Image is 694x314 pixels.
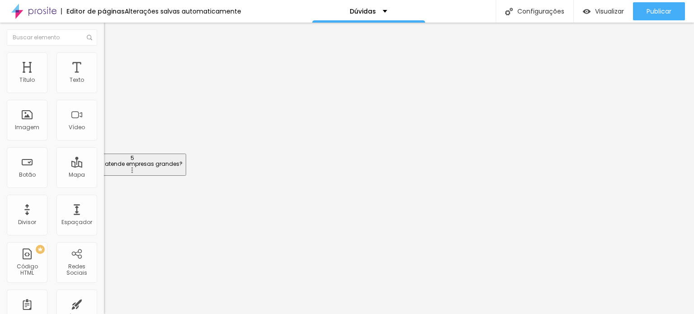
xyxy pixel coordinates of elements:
[595,8,624,15] span: Visualizar
[18,219,36,225] div: Divisor
[15,124,39,131] div: Imagem
[647,8,671,15] span: Publicar
[505,8,513,15] img: Icone
[61,219,92,225] div: Espaçador
[69,124,85,131] div: Vídeo
[7,29,97,46] input: Buscar elemento
[70,77,84,83] div: Texto
[633,2,685,20] button: Publicar
[87,35,92,40] img: Icone
[59,263,94,277] div: Redes Sociais
[69,172,85,178] div: Mapa
[125,8,241,14] div: Alterações salvas automaticamente
[61,8,125,14] div: Editor de páginas
[350,8,376,14] p: Dúvidas
[574,2,633,20] button: Visualizar
[19,77,35,83] div: Título
[583,8,591,15] img: view-1.svg
[9,263,45,277] div: Código HTML
[19,172,36,178] div: Botão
